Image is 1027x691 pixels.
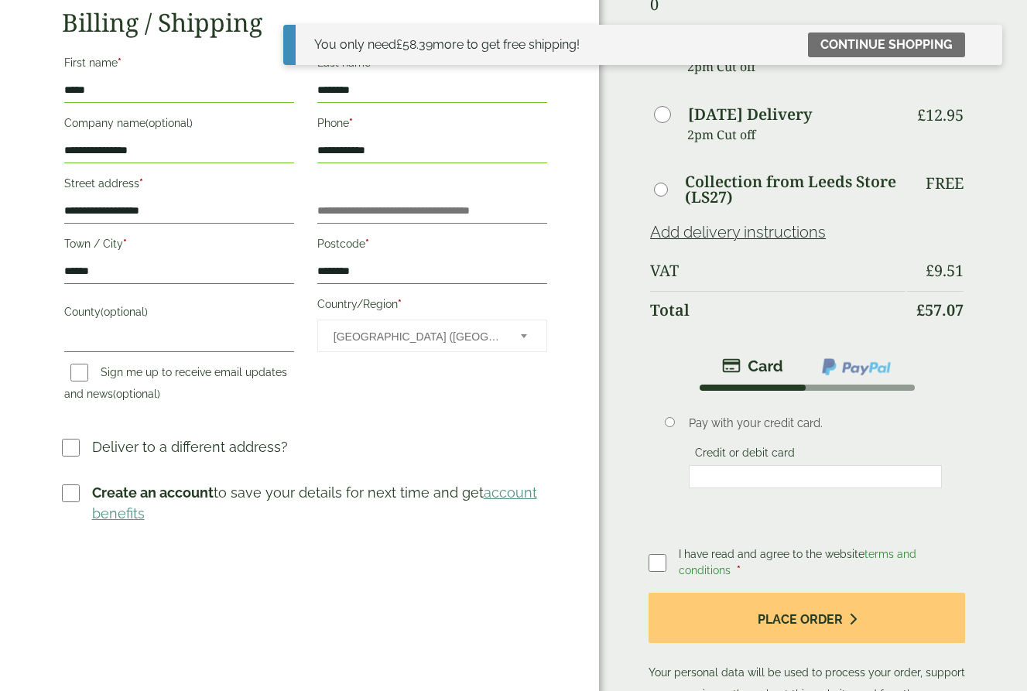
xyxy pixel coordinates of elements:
[737,564,741,576] abbr: required
[396,37,402,52] span: £
[349,117,353,129] abbr: required
[70,364,88,381] input: Sign me up to receive email updates and news(optional)
[650,252,905,289] th: VAT
[64,112,294,139] label: Company name
[693,470,937,484] iframe: Secure card payment input frame
[916,299,964,320] bdi: 57.07
[64,52,294,78] label: First name
[398,298,402,310] abbr: required
[722,357,783,375] img: stripe.png
[139,177,143,190] abbr: required
[101,306,148,318] span: (optional)
[679,548,916,576] span: I have read and agree to the website
[917,104,964,125] bdi: 12.95
[926,174,964,193] p: Free
[688,107,812,122] label: [DATE] Delivery
[808,32,965,57] a: Continue shopping
[926,260,934,281] span: £
[92,484,214,501] strong: Create an account
[689,446,801,464] label: Credit or debit card
[685,174,905,205] label: Collection from Leeds Store (LS27)
[123,238,127,250] abbr: required
[64,173,294,199] label: Street address
[650,291,905,329] th: Total
[118,56,122,69] abbr: required
[92,436,288,457] p: Deliver to a different address?
[92,482,549,524] p: to save your details for next time and get
[687,123,905,146] p: 2pm Cut off
[916,299,925,320] span: £
[917,104,926,125] span: £
[820,357,892,377] img: ppcp-gateway.png
[64,301,294,327] label: County
[396,37,433,52] span: 58.39
[649,593,965,643] button: Place order
[64,233,294,259] label: Town / City
[334,320,500,353] span: United Kingdom (UK)
[317,320,547,352] span: Country/Region
[689,415,942,432] p: Pay with your credit card.
[317,293,547,320] label: Country/Region
[650,223,826,241] a: Add delivery instructions
[365,238,369,250] abbr: required
[317,233,547,259] label: Postcode
[317,112,547,139] label: Phone
[64,366,287,405] label: Sign me up to receive email updates and news
[62,8,549,37] h2: Billing / Shipping
[113,388,160,400] span: (optional)
[145,117,193,129] span: (optional)
[314,36,580,54] div: You only need more to get free shipping!
[926,260,964,281] bdi: 9.51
